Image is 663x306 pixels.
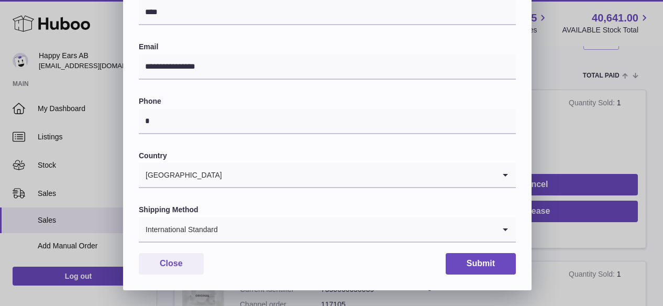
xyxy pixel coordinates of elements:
[139,151,516,161] label: Country
[139,42,516,52] label: Email
[139,163,223,187] span: [GEOGRAPHIC_DATA]
[139,96,516,106] label: Phone
[139,205,516,215] label: Shipping Method
[218,217,495,242] input: Search for option
[139,217,516,243] div: Search for option
[446,253,516,275] button: Submit
[139,217,218,242] span: International Standard
[223,163,495,187] input: Search for option
[139,253,204,275] button: Close
[139,163,516,188] div: Search for option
